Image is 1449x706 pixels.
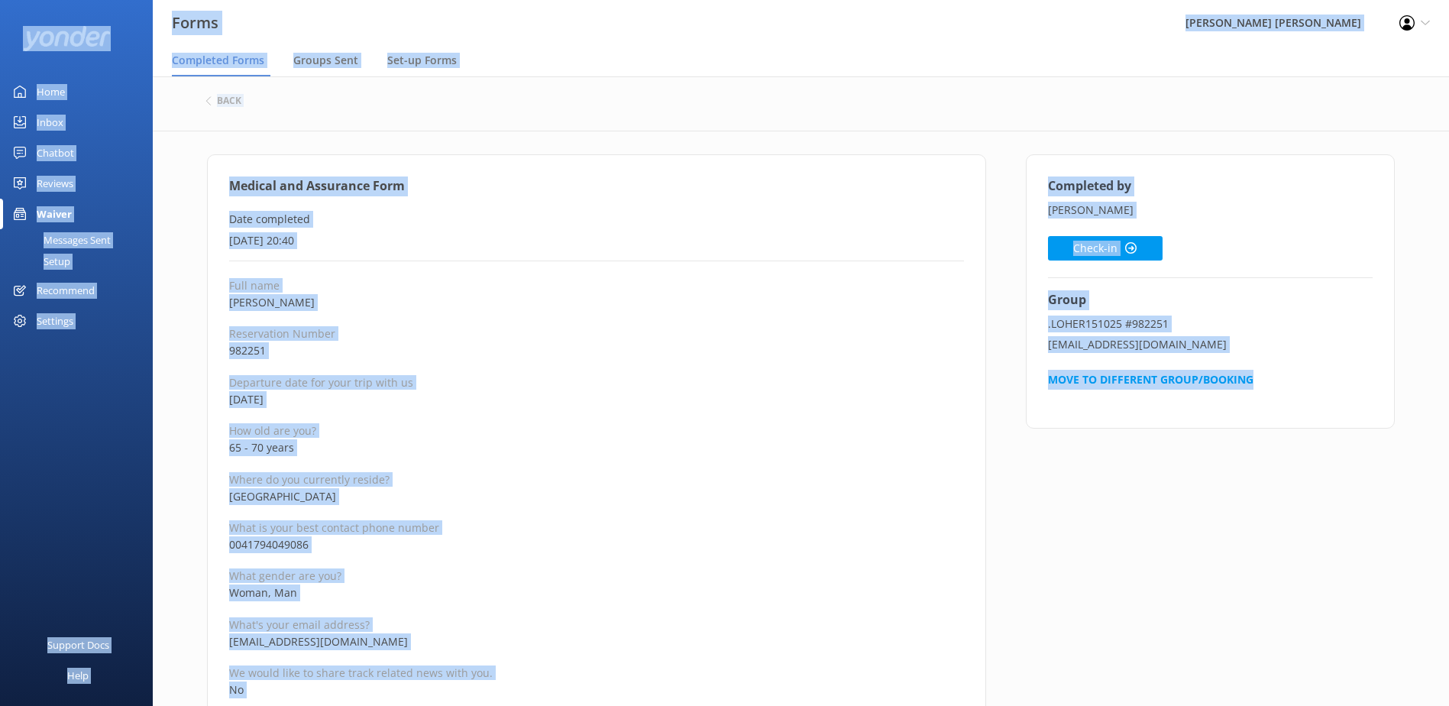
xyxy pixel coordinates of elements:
h4: Medical and Assurance Form [229,176,964,196]
p: Full name [229,278,964,293]
p: 982251 [229,342,964,359]
h3: Forms [172,11,218,35]
h4: Group [1048,290,1373,310]
p: [EMAIL_ADDRESS][DOMAIN_NAME] [1048,336,1373,353]
div: Chatbot [37,138,74,168]
p: Date completed [229,211,964,228]
p: 65 - 70 years [229,439,964,456]
p: Reservation Number [229,326,964,341]
div: Recommend [37,275,95,306]
p: [DATE] [229,391,964,408]
p: Woman, Man [229,585,964,601]
span: Completed Forms [172,53,264,68]
div: Support Docs [47,630,109,660]
img: yonder-white-logo.png [23,26,111,51]
p: [PERSON_NAME] [229,294,964,311]
div: Reviews [37,168,73,199]
a: Setup [9,251,153,272]
h4: Completed by [1048,176,1373,196]
p: [PERSON_NAME] [1048,202,1373,219]
p: What is your best contact phone number [229,520,964,535]
p: No [229,682,964,698]
p: [DATE] 20:40 [229,232,964,249]
p: We would like to share track related news with you. [229,666,964,680]
div: Inbox [37,107,63,138]
span: Set-up Forms [387,53,457,68]
p: Departure date for your trip with us [229,375,964,390]
div: Settings [37,306,73,336]
div: Setup [9,251,70,272]
p: [EMAIL_ADDRESS][DOMAIN_NAME] [229,633,964,650]
div: Home [37,76,65,107]
div: Messages Sent [9,229,111,251]
span: Groups Sent [293,53,358,68]
a: Messages Sent [9,229,153,251]
p: What's your email address? [229,617,964,632]
p: .LOHER151025 #982251 [1048,316,1373,332]
div: Waiver [37,199,72,229]
div: Help [67,660,89,691]
p: What gender are you? [229,568,964,583]
button: back [205,96,241,105]
button: Check-in [1048,236,1163,261]
p: [GEOGRAPHIC_DATA] [229,488,964,505]
a: Move to different Group/Booking [1048,372,1253,387]
p: How old are you? [229,423,964,438]
p: Where do you currently reside? [229,472,964,487]
h6: back [217,96,241,105]
p: 0041794049086 [229,536,964,553]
